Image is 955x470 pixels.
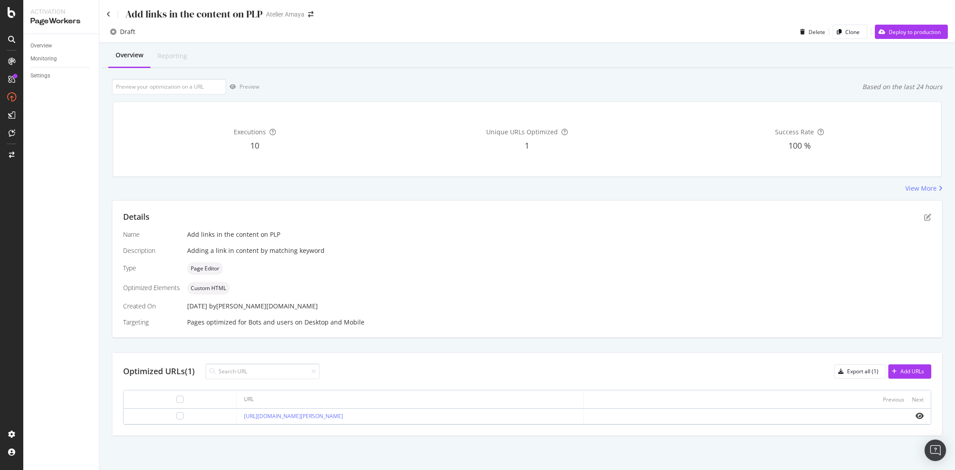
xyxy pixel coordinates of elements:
[788,140,811,151] span: 100 %
[187,230,931,239] div: Add links in the content on PLP
[187,246,931,255] div: Adding a link in content by matching keyword
[123,246,180,255] div: Description
[107,11,111,17] a: Click to go back
[797,25,825,39] button: Delete
[234,128,266,136] span: Executions
[30,16,92,26] div: PageWorkers
[883,396,904,403] div: Previous
[925,440,946,461] div: Open Intercom Messenger
[888,364,931,379] button: Add URLs
[120,27,135,36] div: Draft
[912,396,924,403] div: Next
[244,412,343,420] a: [URL][DOMAIN_NAME][PERSON_NAME]
[30,41,93,51] a: Overview
[862,82,942,91] div: Based on the last 24 hours
[206,363,320,379] input: Search URL
[905,184,942,193] a: View More
[250,140,259,151] span: 10
[900,367,924,375] div: Add URLs
[809,28,825,36] div: Delete
[191,286,226,291] span: Custom HTML
[209,302,318,311] div: by [PERSON_NAME][DOMAIN_NAME]
[187,302,931,311] div: [DATE]
[847,367,878,375] div: Export all (1)
[248,318,293,327] div: Bots and users
[123,230,180,239] div: Name
[187,318,931,327] div: Pages optimized for on
[883,394,904,405] button: Previous
[30,41,52,51] div: Overview
[125,7,262,21] div: Add links in the content on PLP
[905,184,937,193] div: View More
[304,318,364,327] div: Desktop and Mobile
[834,364,886,379] button: Export all (1)
[123,264,180,273] div: Type
[30,54,57,64] div: Monitoring
[116,51,143,60] div: Overview
[244,395,254,403] div: URL
[123,302,180,311] div: Created On
[123,211,150,223] div: Details
[240,83,259,90] div: Preview
[191,266,219,271] span: Page Editor
[226,80,259,94] button: Preview
[112,79,226,94] input: Preview your optimization on a URL
[30,54,93,64] a: Monitoring
[30,71,50,81] div: Settings
[486,128,558,136] span: Unique URLs Optimized
[875,25,948,39] button: Deploy to production
[187,282,230,295] div: neutral label
[30,71,93,81] a: Settings
[123,366,195,377] div: Optimized URLs (1)
[912,394,924,405] button: Next
[833,25,867,39] button: Clone
[775,128,814,136] span: Success Rate
[123,283,180,292] div: Optimized Elements
[845,28,860,36] div: Clone
[308,11,313,17] div: arrow-right-arrow-left
[187,262,223,275] div: neutral label
[916,412,924,419] i: eye
[525,140,529,151] span: 1
[266,10,304,19] div: Atelier Amaya
[158,51,187,60] div: Reporting
[924,214,931,221] div: pen-to-square
[889,28,941,36] div: Deploy to production
[30,7,92,16] div: Activation
[123,318,180,327] div: Targeting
